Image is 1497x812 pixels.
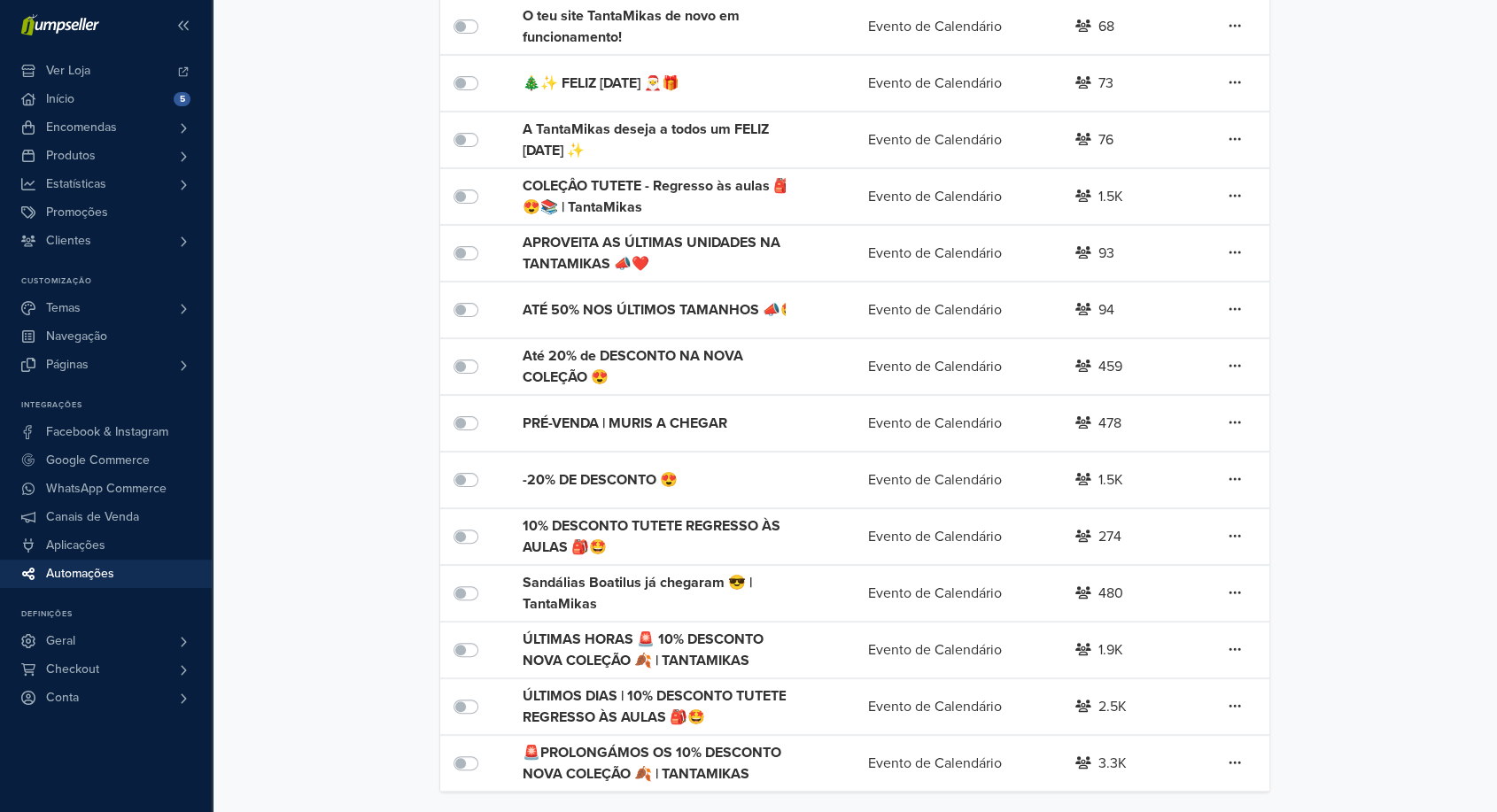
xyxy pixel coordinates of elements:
[1098,639,1123,661] div: 1.9K
[1098,696,1127,717] div: 2.5K
[46,446,150,475] span: Google Commerce
[46,57,90,85] span: Ver Loja
[1098,583,1123,604] div: 480
[523,119,799,161] div: A TantaMikas deseja a todos um FELIZ [DATE] ✨
[46,627,75,655] span: Geral
[46,475,167,503] span: WhatsApp Commerce
[1098,73,1113,94] div: 73
[523,413,799,434] div: PRÉ-VENDA | MURIS A CHEGAR
[523,73,799,94] div: 🎄✨ FELIZ [DATE] 🎅🎁
[174,92,190,106] span: 5
[21,276,212,287] p: Customização
[46,655,99,684] span: Checkout
[855,243,1062,264] div: Evento de Calendário
[523,629,799,671] div: ÚLTIMAS HORAS 🚨 10% DESCONTO NOVA COLEÇÃO 🍂 | TANTAMIKAS
[46,503,139,531] span: Canais de Venda
[1098,243,1114,264] div: 93
[523,175,799,218] div: COLEÇÂO TUTETE - Regresso às aulas 🎒😍📚 | TantaMikas
[1098,16,1114,37] div: 68
[523,299,799,321] div: ATÉ 50% NOS ÚLTIMOS TAMANHOS 📣🤩
[523,515,799,558] div: 10% DESCONTO TUTETE REGRESSO ÀS AULAS 🎒🤩
[46,684,79,712] span: Conta
[523,572,799,615] div: Sandálias Boatilus já chegaram 😎 | TantaMikas
[855,583,1062,604] div: Evento de Calendário
[1098,413,1121,434] div: 478
[46,351,89,379] span: Páginas
[1098,129,1113,151] div: 76
[523,685,799,728] div: ÚLTIMOS DIAS | 10% DESCONTO TUTETE REGRESSO ÀS AULAS 🎒🤩
[46,294,81,322] span: Temas
[21,609,212,620] p: Definições
[523,742,799,785] div: 🚨PROLONGÁMOS OS 10% DESCONTO NOVA COLEÇÃO 🍂 | TANTAMIKAS
[46,227,91,255] span: Clientes
[855,753,1062,774] div: Evento de Calendário
[21,400,212,411] p: Integrações
[46,85,74,113] span: Início
[855,73,1062,94] div: Evento de Calendário
[46,560,114,588] span: Automações
[523,345,799,388] div: Até 20% de DESCONTO NA NOVA COLEÇÃO 😍
[46,198,108,227] span: Promoções
[1098,299,1114,321] div: 94
[855,639,1062,661] div: Evento de Calendário
[855,356,1062,377] div: Evento de Calendário
[523,469,799,491] div: -20% DE DESCONTO 😍
[46,113,117,142] span: Encomendas
[855,16,1062,37] div: Evento de Calendário
[855,413,1062,434] div: Evento de Calendário
[523,5,799,48] div: O teu site TantaMikas de novo em funcionamento!
[1098,753,1127,774] div: 3.3K
[855,526,1062,547] div: Evento de Calendário
[1098,469,1123,491] div: 1.5K
[46,322,107,351] span: Navegação
[1098,186,1123,207] div: 1.5K
[523,232,799,275] div: APROVEITA AS ÚLTIMAS UNIDADES NA TANTAMIKAS 📣❤️
[46,170,106,198] span: Estatísticas
[855,469,1062,491] div: Evento de Calendário
[46,531,105,560] span: Aplicações
[1098,526,1121,547] div: 274
[855,186,1062,207] div: Evento de Calendário
[855,696,1062,717] div: Evento de Calendário
[46,142,96,170] span: Produtos
[46,418,168,446] span: Facebook & Instagram
[855,299,1062,321] div: Evento de Calendário
[855,129,1062,151] div: Evento de Calendário
[1098,356,1122,377] div: 459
